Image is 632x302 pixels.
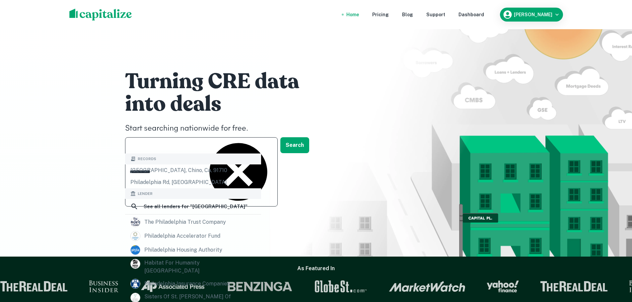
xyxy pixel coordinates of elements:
[372,11,389,18] a: Pricing
[539,281,606,292] img: The Real Deal
[144,203,247,211] h6: See all lenders for " [GEOGRAPHIC_DATA] "
[125,229,261,243] a: philadelphia accelerator fund
[131,217,140,227] img: picture
[125,277,261,291] a: philadelphia insurance companies
[125,164,261,176] div: [GEOGRAPHIC_DATA], chino, ca, 91710
[313,280,366,292] img: GlobeSt
[402,11,413,18] a: Blog
[225,280,292,292] img: Benzinga
[144,259,256,275] div: habitat for humanity [GEOGRAPHIC_DATA]
[280,137,309,153] button: Search
[485,280,518,292] img: Yahoo Finance
[125,176,261,188] div: philadelphia rd, [GEOGRAPHIC_DATA]
[500,8,563,22] button: [PERSON_NAME]
[144,279,230,289] div: philadelphia insurance companies
[138,156,156,162] span: Records
[599,228,632,260] iframe: Chat Widget
[514,12,552,17] h6: [PERSON_NAME]
[297,265,335,272] h6: As Featured In
[131,259,140,269] img: picture
[88,280,117,292] img: Business Insider
[387,281,464,292] img: Market Watch
[125,215,261,229] a: the philadelphia trust company
[458,11,484,18] a: Dashboard
[346,11,359,18] a: Home
[125,257,261,277] a: habitat for humanity [GEOGRAPHIC_DATA]
[138,191,153,197] span: Lender
[125,68,324,95] h1: Turning CRE data
[144,217,226,227] div: the philadelphia trust company
[69,9,132,21] img: capitalize-logo.png
[426,11,445,18] a: Support
[131,245,140,255] img: pha.phila.gov.png
[125,243,261,257] a: philadelphia housing authority
[131,231,140,241] img: picture
[131,279,140,288] img: picture
[125,91,324,117] h1: into deals
[125,123,324,135] h4: Start searching nationwide for free.
[144,245,222,255] div: philadelphia housing authority
[144,231,220,241] div: philadelphia accelerator fund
